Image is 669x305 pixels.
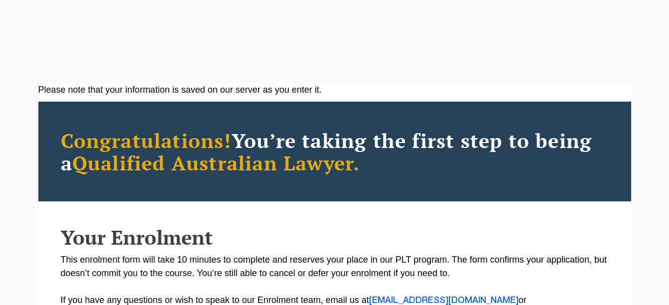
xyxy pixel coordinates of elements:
span: Qualified Australian Lawyer. [72,150,360,176]
h2: Your Enrolment [61,226,609,248]
a: [EMAIL_ADDRESS][DOMAIN_NAME] [369,297,519,305]
div: Please note that your information is saved on our server as you enter it. [38,83,631,97]
span: Congratulations! [61,127,232,153]
h2: You’re taking the first step to being a [61,129,609,174]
